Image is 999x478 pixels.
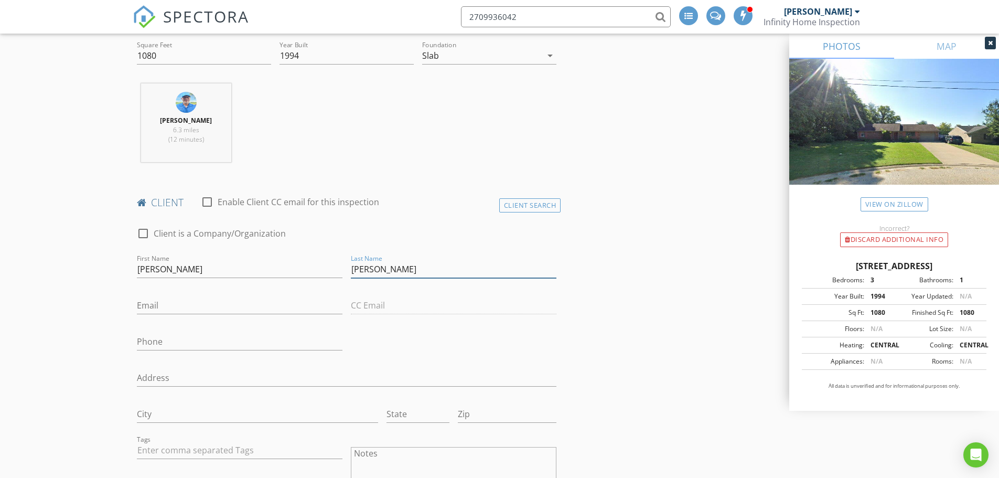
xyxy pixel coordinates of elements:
[422,51,439,60] div: Slab
[805,275,864,285] div: Bedrooms:
[953,341,983,350] div: CENTRAL
[805,292,864,301] div: Year Built:
[894,341,953,350] div: Cooling:
[802,383,986,390] p: All data is unverified and for informational purposes only.
[784,6,852,17] div: [PERSON_NAME]
[160,116,212,125] strong: [PERSON_NAME]
[805,341,864,350] div: Heating:
[173,125,199,134] span: 6.3 miles
[218,197,379,207] label: Enable Client CC email for this inspection
[499,198,561,213] div: Client Search
[861,197,928,211] a: View on Zillow
[864,275,894,285] div: 3
[789,59,999,210] img: streetview
[960,357,972,366] span: N/A
[133,14,249,36] a: SPECTORA
[960,292,972,301] span: N/A
[871,357,883,366] span: N/A
[805,357,864,366] div: Appliances:
[163,5,249,27] span: SPECTORA
[168,135,204,144] span: (12 minutes)
[894,357,953,366] div: Rooms:
[894,324,953,334] div: Lot Size:
[789,34,894,59] a: PHOTOS
[176,92,197,113] img: img_20210701_180903.jpg
[894,292,953,301] div: Year Updated:
[864,292,894,301] div: 1994
[461,6,671,27] input: Search everything...
[137,196,557,209] h4: client
[871,324,883,333] span: N/A
[789,224,999,232] div: Incorrect?
[960,324,972,333] span: N/A
[894,308,953,317] div: Finished Sq Ft:
[953,275,983,285] div: 1
[864,308,894,317] div: 1080
[864,341,894,350] div: CENTRAL
[894,275,953,285] div: Bathrooms:
[133,5,156,28] img: The Best Home Inspection Software - Spectora
[805,324,864,334] div: Floors:
[802,260,986,272] div: [STREET_ADDRESS]
[953,308,983,317] div: 1080
[963,442,989,468] div: Open Intercom Messenger
[544,49,556,62] i: arrow_drop_down
[764,17,860,27] div: Infinity Home Inspection
[154,228,286,239] label: Client is a Company/Organization
[894,34,999,59] a: MAP
[840,232,948,247] div: Discard Additional info
[805,308,864,317] div: Sq Ft:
